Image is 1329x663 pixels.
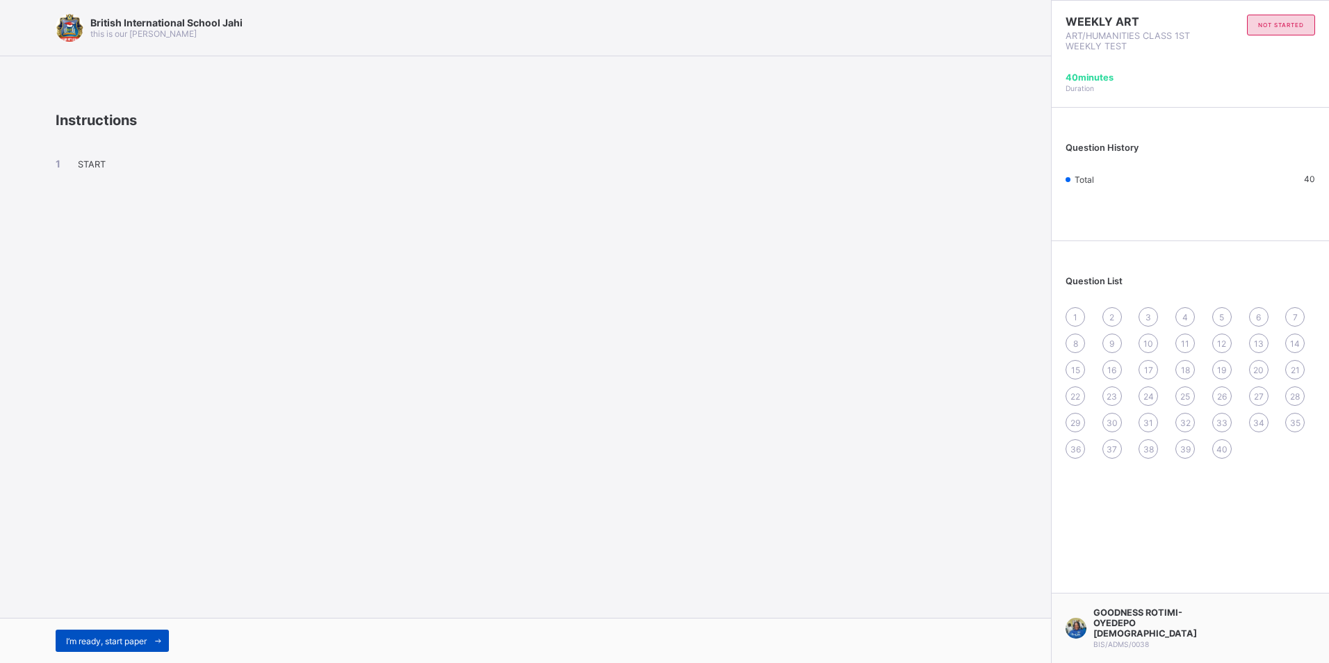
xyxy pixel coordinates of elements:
span: 10 [1143,338,1153,349]
span: 28 [1290,391,1300,402]
span: this is our [PERSON_NAME] [90,28,197,39]
span: 4 [1182,312,1188,322]
span: 22 [1070,391,1080,402]
span: 31 [1143,418,1153,428]
span: 23 [1107,391,1117,402]
span: 24 [1143,391,1154,402]
span: 11 [1181,338,1189,349]
span: 37 [1107,444,1117,455]
span: 2 [1109,312,1114,322]
span: WEEKLY ART [1066,15,1191,28]
span: Instructions [56,112,137,129]
span: 20 [1253,365,1264,375]
span: 26 [1217,391,1227,402]
span: 18 [1181,365,1190,375]
span: 9 [1109,338,1114,349]
span: 35 [1290,418,1301,428]
span: 30 [1107,418,1118,428]
span: 36 [1070,444,1081,455]
span: Question List [1066,276,1123,286]
span: 7 [1293,312,1298,322]
span: ART/HUMANITIES CLASS 1ST WEEKLY TEST [1066,31,1191,51]
span: START [78,159,106,170]
span: 6 [1256,312,1261,322]
span: 38 [1143,444,1154,455]
span: 25 [1180,391,1190,402]
span: 40 [1216,444,1228,455]
span: 1 [1073,312,1077,322]
span: I’m ready, start paper [66,636,147,646]
span: Duration [1066,84,1094,92]
span: 32 [1180,418,1191,428]
span: 5 [1219,312,1224,322]
span: 39 [1180,444,1191,455]
span: 3 [1145,312,1151,322]
span: 40 minutes [1066,72,1114,83]
span: Total [1075,174,1094,185]
span: 15 [1071,365,1080,375]
span: 13 [1254,338,1264,349]
span: 14 [1290,338,1300,349]
span: Question History [1066,142,1139,153]
span: 8 [1073,338,1078,349]
span: 34 [1253,418,1264,428]
span: BIS/ADMS/0038 [1093,640,1149,648]
span: 29 [1070,418,1080,428]
span: 12 [1217,338,1226,349]
span: GOODNESS ROTIMI-OYEDEPO [DEMOGRAPHIC_DATA] [1093,607,1215,639]
span: not started [1258,22,1304,28]
span: 17 [1144,365,1153,375]
span: British International School Jahi [90,17,243,28]
span: 16 [1107,365,1116,375]
span: 19 [1217,365,1226,375]
span: 27 [1254,391,1264,402]
span: 21 [1291,365,1300,375]
span: 40 [1304,174,1315,184]
span: 33 [1216,418,1228,428]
